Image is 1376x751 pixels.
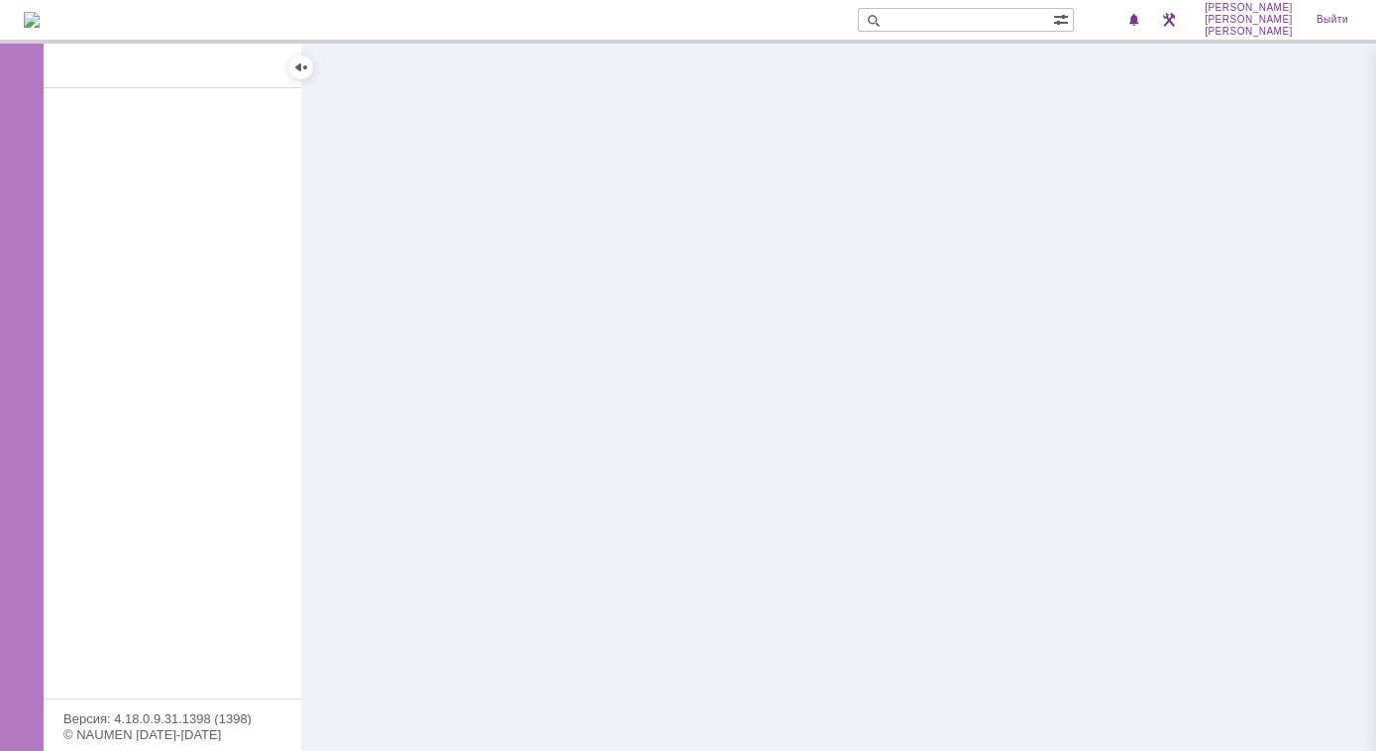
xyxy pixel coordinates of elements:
[63,712,281,725] div: Версия: 4.18.0.9.31.1398 (1398)
[1157,8,1181,32] a: Перейти в интерфейс администратора
[1205,26,1293,38] span: [PERSON_NAME]
[289,55,313,79] div: Скрыть меню
[1053,9,1073,28] span: Расширенный поиск
[24,12,40,28] img: logo
[63,728,281,741] div: © NAUMEN [DATE]-[DATE]
[1205,2,1293,14] span: [PERSON_NAME]
[1205,14,1293,26] span: [PERSON_NAME]
[24,12,40,28] a: Перейти на домашнюю страницу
